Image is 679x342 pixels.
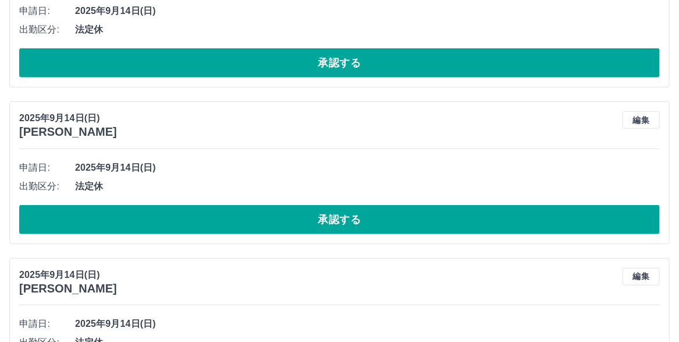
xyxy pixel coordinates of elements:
[19,179,75,193] span: 出勤区分:
[19,161,75,175] span: 申請日:
[19,23,75,37] span: 出勤区分:
[19,125,117,139] h3: [PERSON_NAME]
[623,111,660,129] button: 編集
[19,4,75,18] span: 申請日:
[75,179,660,193] span: 法定休
[623,268,660,285] button: 編集
[75,23,660,37] span: 法定休
[19,111,117,125] p: 2025年9月14日(日)
[75,161,660,175] span: 2025年9月14日(日)
[19,268,117,282] p: 2025年9月14日(日)
[75,4,660,18] span: 2025年9月14日(日)
[19,48,660,77] button: 承認する
[19,317,75,331] span: 申請日:
[75,317,660,331] span: 2025年9月14日(日)
[19,282,117,295] h3: [PERSON_NAME]
[19,205,660,234] button: 承認する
